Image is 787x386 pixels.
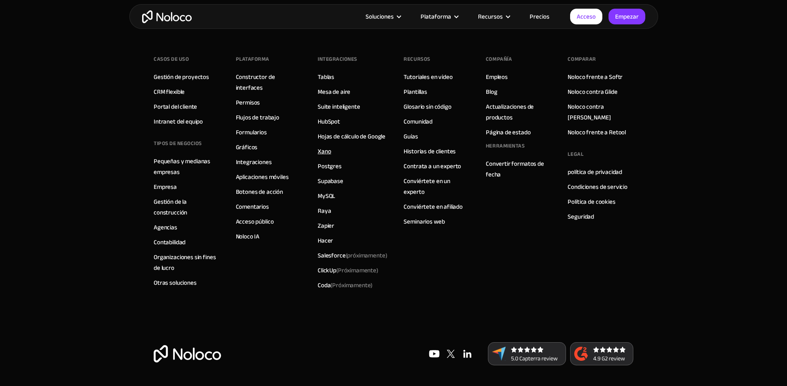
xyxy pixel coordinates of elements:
font: Condiciones de servicio [568,181,628,193]
font: Pequeñas y medianas empresas [154,155,210,178]
a: Pequeñas y medianas empresas [154,156,219,177]
a: Supabase [318,176,343,186]
a: Formularios [236,127,267,138]
a: Otras soluciones [154,277,197,288]
font: Plantillas [404,86,427,98]
font: Acceso [577,11,596,22]
div: Recursos [468,11,519,22]
font: Integraciones [236,156,272,168]
a: Intranet del equipo [154,116,203,127]
font: Recursos [478,11,503,22]
a: HubSpot [318,116,340,127]
font: Organizaciones sin fines de lucro [154,251,216,274]
font: ClickUp [318,264,336,276]
a: Precios [519,11,560,22]
font: política de privacidad [568,166,622,178]
font: Raya [318,205,331,217]
a: política de privacidad [568,167,622,177]
a: Hojas de cálculo de Google [318,131,385,142]
a: Convertir formatos de fecha [486,158,552,180]
a: Guías [404,131,418,142]
font: Plataforma [421,11,451,22]
a: Actualizaciones de productos [486,101,552,123]
a: Gestión de proyectos [154,71,209,82]
font: Tablas [318,71,334,83]
a: Empezar [609,9,645,24]
a: Comunidad [404,116,433,127]
a: Página de estado [486,127,531,138]
font: Conviértete en afiliado [404,201,463,212]
font: Empleos [486,71,508,83]
a: Empleos [486,71,508,82]
font: Contabilidad [154,236,185,248]
a: Hacer [318,235,333,246]
font: Comentarios [236,201,269,212]
a: Mesa de aire [318,86,350,97]
font: CRM flexible [154,86,185,98]
font: Compañía [486,54,512,64]
font: Flujos de trabajo [236,112,279,123]
font: Mesa de aire [318,86,350,98]
font: (próximamente) [346,250,388,261]
font: Recursos [404,54,430,64]
font: Página de estado [486,126,531,138]
a: MySQL [318,191,335,201]
a: Conviértete en un experto [404,176,469,197]
a: Permisos [236,97,260,108]
font: Tutoriales en vídeo [404,71,452,83]
font: Casos de uso [154,54,189,64]
a: Raya [318,205,331,216]
a: Agencias [154,222,177,233]
font: Comparar [568,54,596,64]
font: Plataforma [236,54,269,64]
a: Suite inteligente [318,101,360,112]
a: Noloco contra [PERSON_NAME] [568,101,633,123]
font: Gráficos [236,141,258,153]
font: Xano [318,145,331,157]
font: Noloco contra [PERSON_NAME] [568,101,611,123]
font: Gestión de la construcción [154,196,187,218]
font: Formularios [236,126,267,138]
a: Plantillas [404,86,427,97]
a: Constructor de interfaces [236,71,302,93]
font: Conviértete en un experto [404,175,450,198]
a: Acceso [570,9,602,24]
font: Gestión de proyectos [154,71,209,83]
a: Seguridad [568,211,594,222]
font: (Próximamente) [330,279,373,291]
font: Supabase [318,175,343,187]
a: Tablas [318,71,334,82]
a: Acceso público [236,216,274,227]
font: INTEGRACIONES [318,54,357,64]
a: Seminarios web [404,216,445,227]
font: Blog [486,86,497,98]
a: Zapier [318,220,334,231]
font: Política de cookies [568,196,615,207]
font: TIPOS DE NEGOCIOS [154,138,202,148]
font: Legal [568,149,583,159]
font: Contrata a un experto [404,160,461,172]
font: Noloco frente a Softr [568,71,623,83]
font: Glosario sin código [404,101,451,112]
a: Integraciones [236,157,272,167]
a: Gráficos [236,142,258,152]
font: Convertir formatos de fecha [486,158,544,180]
a: Botones de acción [236,186,283,197]
a: Blog [486,86,497,97]
a: Noloco frente a Softr [568,71,623,82]
font: Coda [318,279,330,291]
a: Condiciones de servicio [568,181,628,192]
font: Aplicaciones móviles [236,171,289,183]
a: Noloco IA [236,231,260,242]
font: (Próximamente) [336,264,378,276]
a: Organizaciones sin fines de lucro [154,252,219,273]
